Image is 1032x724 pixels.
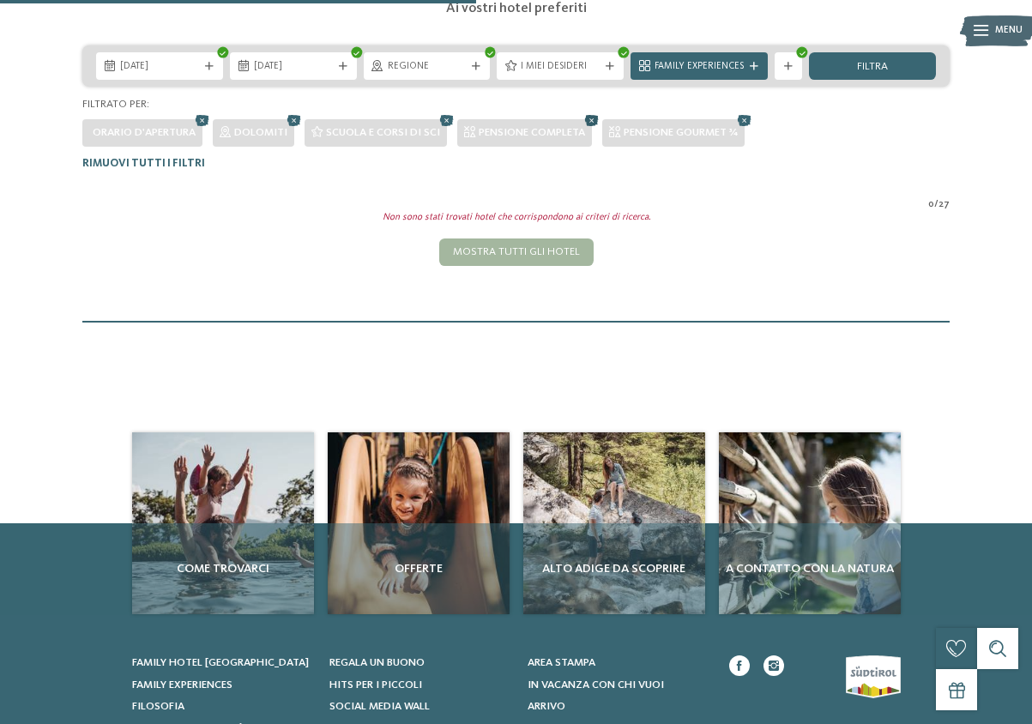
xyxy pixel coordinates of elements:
span: Regala un buono [329,657,425,668]
span: [DATE] [120,60,199,74]
span: Family Experiences [655,60,744,74]
span: I miei desideri [521,60,600,74]
span: filtra [857,62,888,73]
img: Cercate un hotel per famiglie? Qui troverete solo i migliori! [523,432,705,614]
span: Pensione gourmet ¾ [624,127,738,138]
a: Cercate un hotel per famiglie? Qui troverete solo i migliori! Come trovarci [132,432,314,614]
a: Regala un buono [329,655,510,671]
span: Ai vostri hotel preferiti [446,2,587,15]
img: Cercate un hotel per famiglie? Qui troverete solo i migliori! [719,432,901,614]
span: 0 [928,198,934,212]
a: Area stampa [528,655,709,671]
img: Cercate un hotel per famiglie? Qui troverete solo i migliori! [328,432,510,614]
span: Scuola e corsi di sci [326,127,440,138]
span: Regione [388,60,467,74]
span: Arrivo [528,701,565,712]
span: Offerte [335,560,503,577]
span: Rimuovi tutti i filtri [82,158,205,169]
span: Social Media Wall [329,701,430,712]
span: Dolomiti [234,127,287,138]
span: Hits per i piccoli [329,679,422,691]
span: Area stampa [528,657,595,668]
a: Family hotel [GEOGRAPHIC_DATA] [132,655,313,671]
span: A contatto con la natura [726,560,894,577]
img: Cercate un hotel per famiglie? Qui troverete solo i migliori! [132,432,314,614]
span: 27 [938,198,950,212]
a: Cercate un hotel per famiglie? Qui troverete solo i migliori! Alto Adige da scoprire [523,432,705,614]
span: Family experiences [132,679,232,691]
span: Pensione completa [479,127,585,138]
a: Hits per i piccoli [329,678,510,693]
span: Orario d'apertura [93,127,196,138]
a: Family experiences [132,678,313,693]
span: [DATE] [254,60,333,74]
span: In vacanza con chi vuoi [528,679,664,691]
a: In vacanza con chi vuoi [528,678,709,693]
a: Cercate un hotel per famiglie? Qui troverete solo i migliori! Offerte [328,432,510,614]
span: Alto Adige da scoprire [530,560,698,577]
a: Social Media Wall [329,699,510,715]
a: Cercate un hotel per famiglie? Qui troverete solo i migliori! A contatto con la natura [719,432,901,614]
div: Non sono stati trovati hotel che corrispondono ai criteri di ricerca. [75,211,957,225]
span: / [934,198,938,212]
div: Mostra tutti gli hotel [439,238,594,266]
span: Filtrato per: [82,99,149,110]
a: Filosofia [132,699,313,715]
span: Family hotel [GEOGRAPHIC_DATA] [132,657,309,668]
span: Come trovarci [139,560,307,577]
span: Filosofia [132,701,184,712]
a: Arrivo [528,699,709,715]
